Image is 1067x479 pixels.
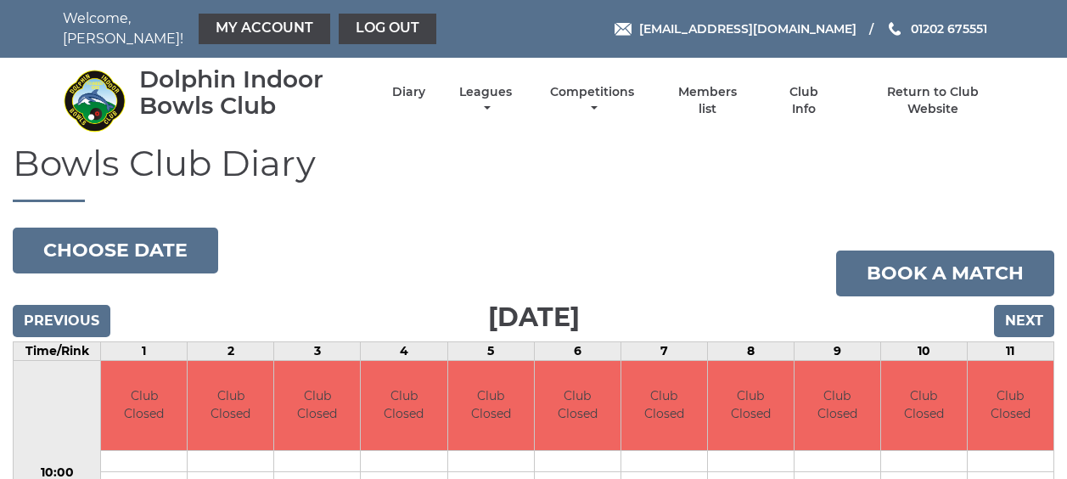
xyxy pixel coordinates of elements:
td: Club Closed [968,361,1053,450]
nav: Welcome, [PERSON_NAME]! [63,8,441,49]
td: 5 [447,342,534,361]
td: Club Closed [795,361,880,450]
td: Club Closed [448,361,534,450]
a: Log out [339,14,436,44]
a: Phone us 01202 675551 [886,20,987,38]
td: 6 [534,342,621,361]
button: Choose date [13,228,218,273]
span: 01202 675551 [911,21,987,37]
img: Dolphin Indoor Bowls Club [63,69,126,132]
td: 9 [794,342,880,361]
span: [EMAIL_ADDRESS][DOMAIN_NAME] [639,21,856,37]
td: 11 [967,342,1053,361]
td: 3 [274,342,361,361]
td: Club Closed [101,361,187,450]
td: 1 [101,342,188,361]
td: Club Closed [274,361,360,450]
a: Diary [392,84,425,100]
a: Email [EMAIL_ADDRESS][DOMAIN_NAME] [615,20,856,38]
a: My Account [199,14,330,44]
td: Club Closed [535,361,621,450]
td: Club Closed [881,361,967,450]
a: Book a match [836,251,1054,296]
a: Return to Club Website [861,84,1004,117]
input: Previous [13,305,110,337]
td: 7 [621,342,707,361]
td: 8 [707,342,794,361]
td: 2 [188,342,274,361]
a: Leagues [455,84,516,117]
h1: Bowls Club Diary [13,144,1054,202]
input: Next [994,305,1054,337]
a: Competitions [547,84,639,117]
td: 4 [361,342,447,361]
td: Club Closed [708,361,794,450]
a: Members list [668,84,746,117]
div: Dolphin Indoor Bowls Club [139,66,362,119]
td: Club Closed [361,361,446,450]
img: Phone us [889,22,901,36]
td: Time/Rink [14,342,101,361]
img: Email [615,23,632,36]
a: Club Info [777,84,832,117]
td: Club Closed [188,361,273,450]
td: 10 [880,342,967,361]
td: Club Closed [621,361,707,450]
